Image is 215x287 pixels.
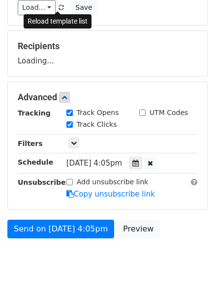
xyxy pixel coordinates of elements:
[7,220,114,238] a: Send on [DATE] 4:05pm
[77,119,117,130] label: Track Clicks
[150,108,188,118] label: UTM Codes
[77,108,119,118] label: Track Opens
[24,14,92,29] div: Reload template list
[18,109,51,117] strong: Tracking
[166,240,215,287] iframe: Chat Widget
[18,178,66,186] strong: Unsubscribe
[117,220,160,238] a: Preview
[77,177,149,187] label: Add unsubscribe link
[66,190,155,199] a: Copy unsubscribe link
[18,92,197,103] h5: Advanced
[18,140,43,147] strong: Filters
[18,41,197,52] h5: Recipients
[18,158,53,166] strong: Schedule
[18,41,197,66] div: Loading...
[66,159,122,168] span: [DATE] 4:05pm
